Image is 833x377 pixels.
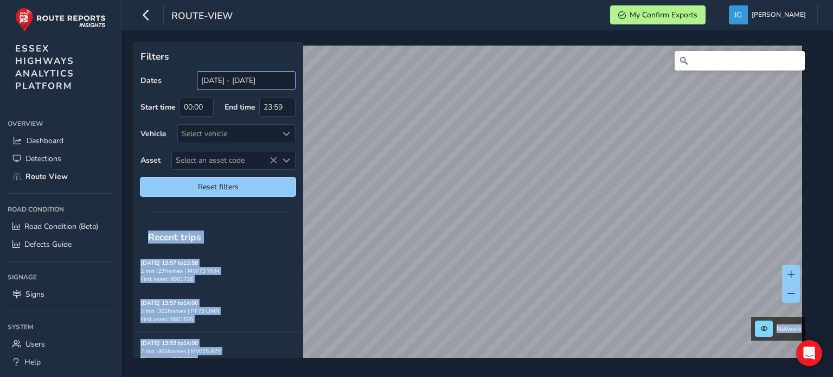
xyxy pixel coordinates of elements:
[729,5,810,24] button: [PERSON_NAME]
[8,269,113,285] div: Signage
[8,319,113,335] div: System
[610,5,706,24] button: My Confirm Exports
[15,42,74,92] span: ESSEX HIGHWAYS ANALYTICS PLATFORM
[8,201,113,218] div: Road Condition
[140,75,162,86] label: Dates
[8,116,113,132] div: Overview
[140,315,193,323] span: First asset: 6601635
[630,10,697,20] span: My Confirm Exports
[172,151,277,169] span: Select an asset code
[8,353,113,371] a: Help
[149,182,287,192] span: Reset filters
[277,151,295,169] div: Select an asset code
[140,275,193,283] span: First asset: 8901726
[25,339,45,349] span: Users
[140,259,198,267] strong: [DATE] 13:57 to 13:58
[225,102,255,112] label: End time
[24,221,98,232] span: Road Condition (Beta)
[8,132,113,150] a: Dashboard
[171,9,233,24] span: route-view
[140,49,296,63] p: Filters
[140,267,296,275] div: 2 min | 23 frames | MW73 YNM
[8,335,113,353] a: Users
[752,5,806,24] span: [PERSON_NAME]
[140,339,198,347] strong: [DATE] 13:53 to 14:00
[140,355,196,363] span: First asset: 13801997
[140,347,296,355] div: 7 min | 465 frames | MW25 RZY
[777,324,802,333] span: Network
[796,340,822,366] div: Open Intercom Messenger
[8,168,113,186] a: Route View
[140,129,166,139] label: Vehicle
[140,102,176,112] label: Start time
[25,289,44,299] span: Signs
[8,150,113,168] a: Detections
[140,307,296,315] div: 3 min | 302 frames | PF73 UMR
[140,155,161,165] label: Asset
[24,357,41,367] span: Help
[25,171,68,182] span: Route View
[27,136,63,146] span: Dashboard
[137,46,802,370] canvas: Map
[140,223,209,251] span: Recent trips
[675,51,805,71] input: Search
[140,177,296,196] button: Reset filters
[178,125,277,143] div: Select vehicle
[8,235,113,253] a: Defects Guide
[8,285,113,303] a: Signs
[15,8,106,32] img: rr logo
[8,218,113,235] a: Road Condition (Beta)
[729,5,748,24] img: diamond-layout
[140,299,198,307] strong: [DATE] 13:57 to 14:00
[25,154,61,164] span: Detections
[24,239,72,250] span: Defects Guide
